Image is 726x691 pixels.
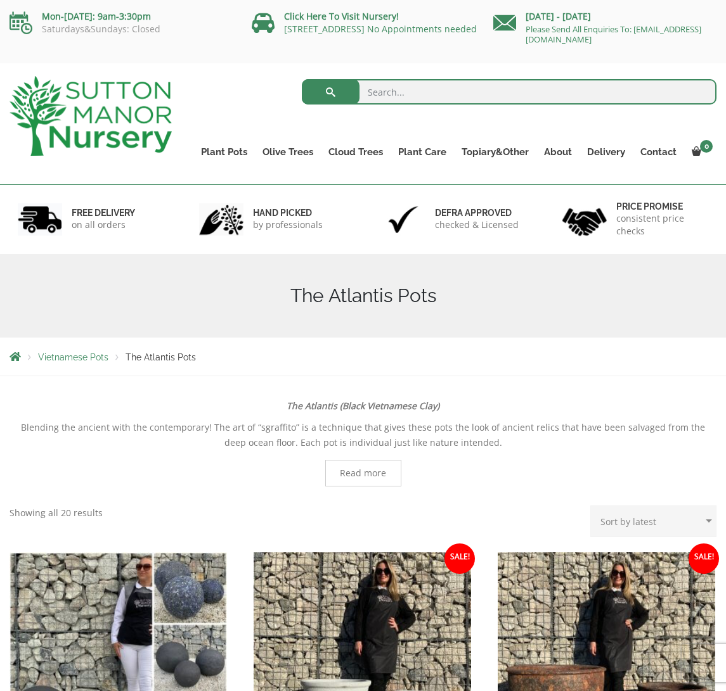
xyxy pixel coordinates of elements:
span: Sale! [444,543,475,574]
img: 3.jpg [381,203,425,236]
p: [DATE] - [DATE] [493,9,716,24]
img: 4.jpg [562,200,607,239]
p: consistent price checks [616,212,708,238]
span: The Atlantis Pots [126,352,196,362]
a: Delivery [580,143,633,161]
img: logo [10,76,172,156]
p: Showing all 20 results [10,505,103,521]
a: Please Send All Enquiries To: [EMAIL_ADDRESS][DOMAIN_NAME] [526,23,701,45]
p: Blending the ancient with the contemporary! The art of “sgraffito” is a technique that gives thes... [10,420,716,450]
a: Olive Trees [255,143,321,161]
h6: FREE DELIVERY [72,207,135,219]
a: Plant Care [391,143,454,161]
p: Saturdays&Sundays: Closed [10,24,233,34]
strong: The Atlantis (Black Vietnamese Clay) [287,400,439,412]
h6: Defra approved [435,207,519,219]
h6: Price promise [616,201,708,212]
span: 0 [700,140,713,153]
nav: Breadcrumbs [10,352,716,362]
a: About [536,143,580,161]
a: Cloud Trees [321,143,391,161]
a: [STREET_ADDRESS] No Appointments needed [284,23,477,35]
span: Sale! [689,543,719,574]
span: Read more [340,469,386,478]
img: 2.jpg [199,203,243,236]
p: on all orders [72,219,135,231]
a: Plant Pots [193,143,255,161]
p: by professionals [253,219,323,231]
a: Topiary&Other [454,143,536,161]
p: checked & Licensed [435,219,519,231]
input: Search... [302,79,716,105]
a: Vietnamese Pots [38,352,108,362]
h6: hand picked [253,207,323,219]
h1: The Atlantis Pots [10,284,716,307]
a: Click Here To Visit Nursery! [284,10,399,22]
img: 1.jpg [18,203,62,236]
a: 0 [684,143,716,161]
a: Contact [633,143,684,161]
select: Shop order [590,505,716,537]
p: Mon-[DATE]: 9am-3:30pm [10,9,233,24]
